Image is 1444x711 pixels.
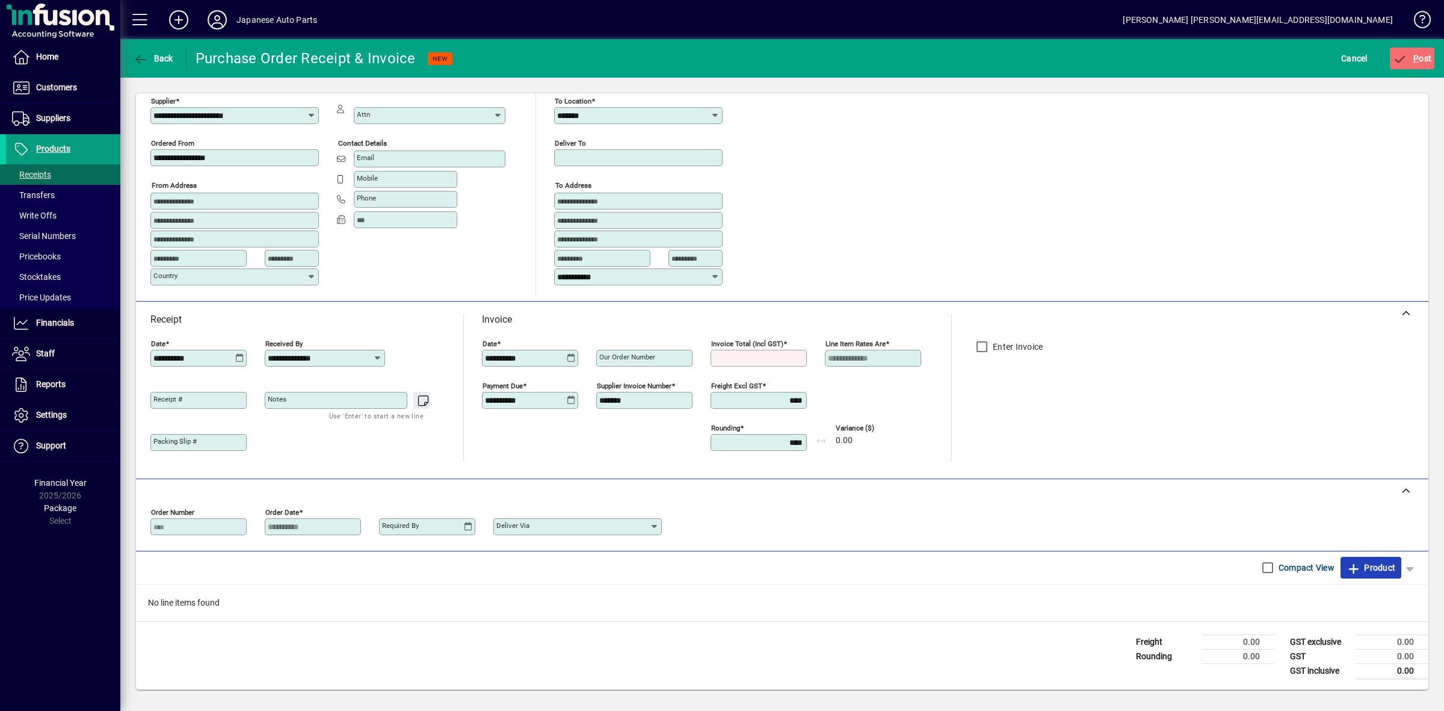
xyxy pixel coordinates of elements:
span: Products [36,144,70,154]
span: Product [1347,558,1395,577]
td: GST exclusive [1284,635,1356,649]
span: Write Offs [12,211,57,220]
td: 0.00 [1202,649,1274,663]
a: Price Updates [6,287,120,308]
a: Knowledge Base [1405,2,1429,42]
td: 0.00 [1356,635,1428,649]
button: Product [1341,557,1401,579]
span: Back [133,54,173,63]
a: Write Offs [6,205,120,226]
span: Variance ($) [836,424,908,432]
mat-label: Date [151,340,165,348]
mat-label: Attn [357,110,370,119]
mat-label: Date [483,340,497,348]
a: Financials [6,308,120,338]
mat-label: Deliver via [496,521,529,530]
label: Enter Invoice [990,341,1043,353]
mat-label: Packing Slip # [153,437,197,446]
a: Reports [6,370,120,400]
span: Price Updates [12,293,71,302]
a: Pricebooks [6,246,120,267]
span: NEW [433,55,448,63]
span: Serial Numbers [12,231,76,241]
mat-label: Received by [265,340,303,348]
mat-label: Supplier [151,97,176,105]
button: Cancel [1338,48,1371,69]
span: 0.00 [836,436,853,446]
span: Financial Year [34,478,87,488]
span: Suppliers [36,113,70,123]
td: 0.00 [1202,635,1274,649]
mat-label: To location [555,97,591,105]
span: Cancel [1341,49,1368,68]
a: Transfers [6,185,120,205]
mat-label: Order date [265,508,299,517]
div: Japanese Auto Parts [236,10,317,29]
a: Suppliers [6,104,120,134]
mat-label: Our order number [599,353,655,361]
span: P [1413,54,1419,63]
td: GST [1284,649,1356,663]
td: Rounding [1130,649,1202,663]
button: Post [1390,48,1435,69]
button: Profile [198,9,236,31]
mat-label: Phone [357,194,376,202]
mat-label: Line item rates are [825,340,886,348]
mat-label: Email [357,154,374,162]
td: 0.00 [1356,663,1428,678]
app-page-header-button: Back [120,48,187,69]
mat-label: Mobile [357,174,378,182]
span: Reports [36,379,66,389]
mat-label: Order number [151,508,194,517]
td: Freight [1130,635,1202,649]
span: Settings [36,410,67,420]
div: [PERSON_NAME] [PERSON_NAME][EMAIL_ADDRESS][DOMAIN_NAME] [1123,10,1393,29]
a: Customers [6,73,120,103]
label: Compact View [1276,562,1334,574]
span: Home [36,52,58,61]
td: GST inclusive [1284,663,1356,678]
span: Package [44,503,76,513]
td: 0.00 [1356,649,1428,663]
a: Receipts [6,164,120,185]
a: Stocktakes [6,267,120,287]
mat-label: Rounding [711,424,740,432]
span: Customers [36,82,77,92]
mat-label: Receipt # [153,395,182,403]
span: Staff [36,349,55,358]
span: Receipts [12,170,51,179]
span: Financials [36,318,74,328]
mat-label: Notes [268,395,286,403]
a: Support [6,431,120,461]
a: Home [6,42,120,72]
span: Pricebooks [12,252,61,261]
mat-label: Deliver To [555,139,586,147]
mat-label: Payment due [483,382,523,390]
mat-label: Ordered from [151,139,194,147]
div: No line items found [136,585,1428,621]
span: Transfers [12,190,55,200]
div: Purchase Order Receipt & Invoice [196,49,416,68]
mat-label: Country [153,272,177,280]
mat-label: Freight excl GST [711,382,762,390]
mat-label: Invoice Total (incl GST) [711,340,783,348]
button: Back [130,48,176,69]
a: Staff [6,339,120,369]
span: Support [36,441,66,450]
mat-label: Supplier invoice number [597,382,671,390]
a: Serial Numbers [6,226,120,246]
mat-label: Required by [382,521,419,530]
span: ost [1393,54,1432,63]
mat-hint: Use 'Enter' to start a new line [329,409,424,423]
span: Stocktakes [12,272,61,282]
button: Add [159,9,198,31]
a: Settings [6,400,120,430]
